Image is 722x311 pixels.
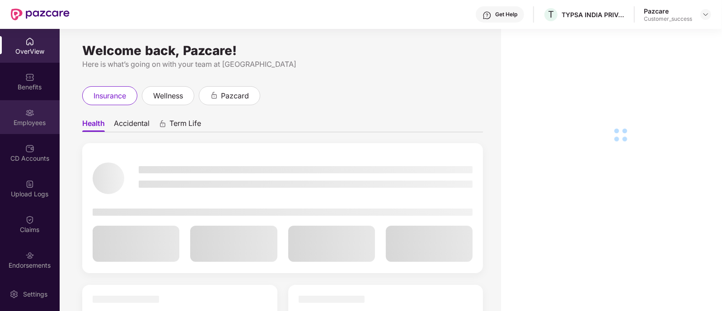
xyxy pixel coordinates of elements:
span: T [548,9,554,20]
img: svg+xml;base64,PHN2ZyBpZD0iRHJvcGRvd24tMzJ4MzIiIHhtbG5zPSJodHRwOi8vd3d3LnczLm9yZy8yMDAwL3N2ZyIgd2... [702,11,709,18]
span: wellness [153,90,183,102]
img: svg+xml;base64,PHN2ZyBpZD0iVXBsb2FkX0xvZ3MiIGRhdGEtbmFtZT0iVXBsb2FkIExvZ3MiIHhtbG5zPSJodHRwOi8vd3... [25,180,34,189]
div: Pazcare [644,7,692,15]
div: animation [159,120,167,128]
img: svg+xml;base64,PHN2ZyBpZD0iRW5kb3JzZW1lbnRzIiB4bWxucz0iaHR0cDovL3d3dy53My5vcmcvMjAwMC9zdmciIHdpZH... [25,251,34,260]
img: svg+xml;base64,PHN2ZyBpZD0iRW1wbG95ZWVzIiB4bWxucz0iaHR0cDovL3d3dy53My5vcmcvMjAwMC9zdmciIHdpZHRoPS... [25,108,34,117]
div: Customer_success [644,15,692,23]
div: Settings [20,290,50,299]
div: animation [210,91,218,99]
img: svg+xml;base64,PHN2ZyBpZD0iQmVuZWZpdHMiIHhtbG5zPSJodHRwOi8vd3d3LnczLm9yZy8yMDAwL3N2ZyIgd2lkdGg9Ij... [25,73,34,82]
div: Get Help [495,11,517,18]
img: New Pazcare Logo [11,9,70,20]
img: svg+xml;base64,PHN2ZyBpZD0iU2V0dGluZy0yMHgyMCIgeG1sbnM9Imh0dHA6Ly93d3cudzMub3JnLzIwMDAvc3ZnIiB3aW... [9,290,19,299]
span: insurance [94,90,126,102]
img: svg+xml;base64,PHN2ZyBpZD0iQ2xhaW0iIHhtbG5zPSJodHRwOi8vd3d3LnczLm9yZy8yMDAwL3N2ZyIgd2lkdGg9IjIwIi... [25,215,34,224]
div: Welcome back, Pazcare! [82,47,483,54]
div: Here is what’s going on with your team at [GEOGRAPHIC_DATA] [82,59,483,70]
div: TYPSA INDIA PRIVATE LIMITED [562,10,625,19]
span: Term Life [169,119,201,132]
img: svg+xml;base64,PHN2ZyBpZD0iQ0RfQWNjb3VudHMiIGRhdGEtbmFtZT0iQ0QgQWNjb3VudHMiIHhtbG5zPSJodHRwOi8vd3... [25,144,34,153]
img: svg+xml;base64,PHN2ZyBpZD0iSGVscC0zMngzMiIgeG1sbnM9Imh0dHA6Ly93d3cudzMub3JnLzIwMDAvc3ZnIiB3aWR0aD... [483,11,492,20]
span: pazcard [221,90,249,102]
span: Accidental [114,119,150,132]
span: Health [82,119,105,132]
img: svg+xml;base64,PHN2ZyBpZD0iSG9tZSIgeG1sbnM9Imh0dHA6Ly93d3cudzMub3JnLzIwMDAvc3ZnIiB3aWR0aD0iMjAiIG... [25,37,34,46]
